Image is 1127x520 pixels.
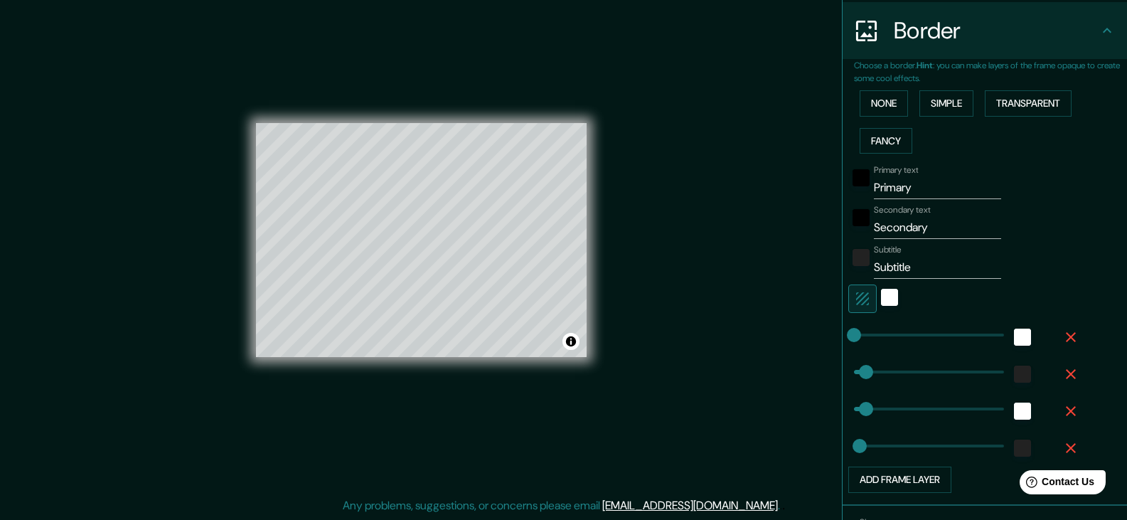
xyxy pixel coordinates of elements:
div: Border [843,2,1127,59]
div: . [780,497,782,514]
button: Add frame layer [848,467,951,493]
button: Toggle attribution [562,333,579,350]
button: Transparent [985,90,1072,117]
div: . [782,497,785,514]
button: black [853,169,870,186]
iframe: Help widget launcher [1000,465,1111,504]
button: Simple [919,90,973,117]
a: [EMAIL_ADDRESS][DOMAIN_NAME] [602,498,778,513]
button: black [853,209,870,226]
button: white [881,289,898,306]
h4: Border [894,16,1099,45]
button: None [860,90,908,117]
label: Subtitle [874,244,902,256]
button: white [1014,329,1031,346]
p: Any problems, suggestions, or concerns please email . [343,497,780,514]
button: Fancy [860,128,912,154]
p: Choose a border. : you can make layers of the frame opaque to create some cool effects. [854,59,1127,85]
button: color-222222 [1014,366,1031,383]
label: Primary text [874,164,918,176]
button: color-222222 [853,249,870,266]
label: Secondary text [874,204,931,216]
button: white [1014,403,1031,420]
b: Hint [917,60,933,71]
button: color-222222 [1014,440,1031,457]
